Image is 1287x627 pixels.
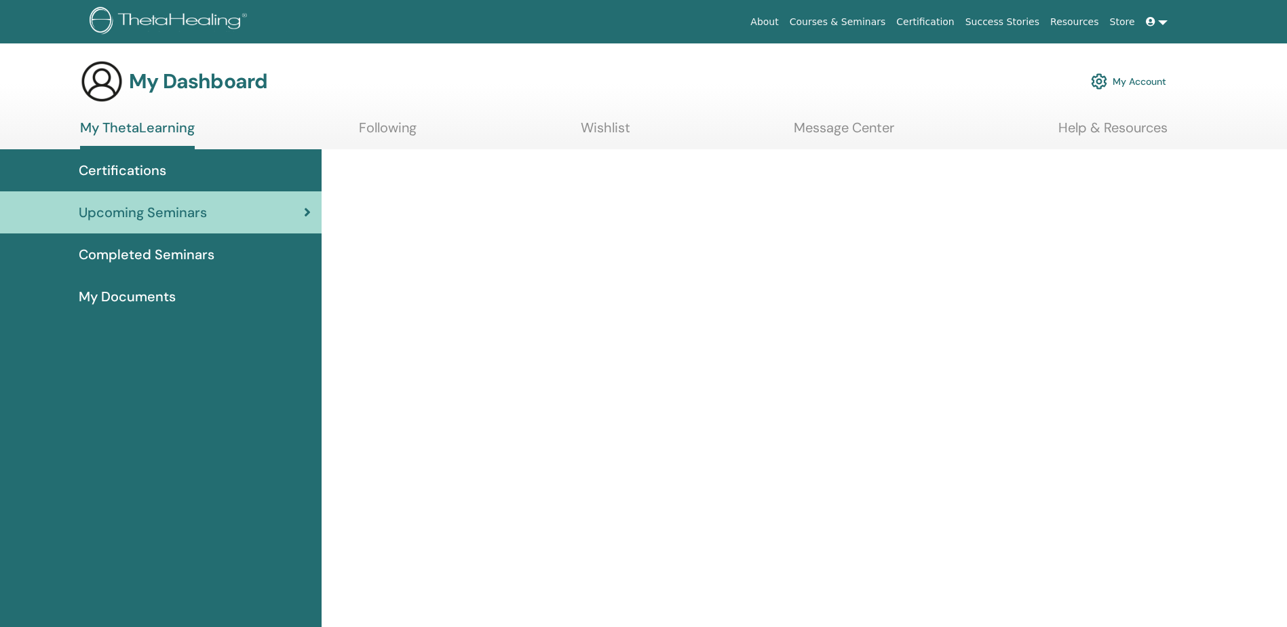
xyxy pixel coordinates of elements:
[960,9,1045,35] a: Success Stories
[90,7,252,37] img: logo.png
[79,160,166,180] span: Certifications
[784,9,891,35] a: Courses & Seminars
[891,9,959,35] a: Certification
[1045,9,1104,35] a: Resources
[79,202,207,223] span: Upcoming Seminars
[1091,66,1166,96] a: My Account
[79,286,176,307] span: My Documents
[1091,70,1107,93] img: cog.svg
[79,244,214,265] span: Completed Seminars
[359,119,417,146] a: Following
[80,60,123,103] img: generic-user-icon.jpg
[80,119,195,149] a: My ThetaLearning
[1058,119,1168,146] a: Help & Resources
[794,119,894,146] a: Message Center
[1104,9,1140,35] a: Store
[745,9,784,35] a: About
[129,69,267,94] h3: My Dashboard
[581,119,630,146] a: Wishlist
